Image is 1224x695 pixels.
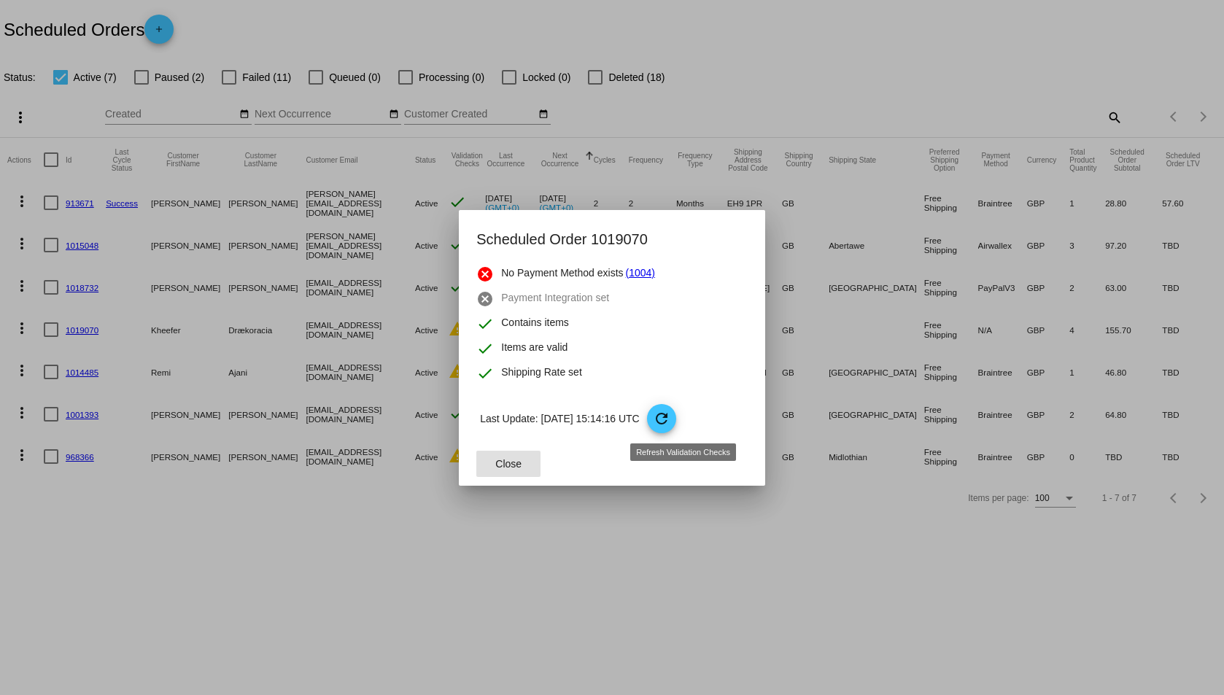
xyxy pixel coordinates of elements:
mat-icon: check [476,315,494,333]
button: Close dialog [476,451,541,477]
mat-icon: check [476,340,494,357]
mat-icon: cancel [476,265,494,283]
span: Items are valid [501,340,568,357]
span: Shipping Rate set [501,365,582,382]
mat-icon: check [476,365,494,382]
mat-icon: refresh [653,410,670,427]
mat-icon: cancel [476,290,494,308]
span: Close [495,458,522,470]
span: Payment Integration set [501,290,609,308]
a: (1004) [626,265,655,283]
span: No Payment Method exists [501,265,623,283]
p: Last Update: [DATE] 15:14:16 UTC [480,404,748,433]
span: Contains items [501,315,569,333]
h2: Scheduled Order 1019070 [476,228,748,251]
